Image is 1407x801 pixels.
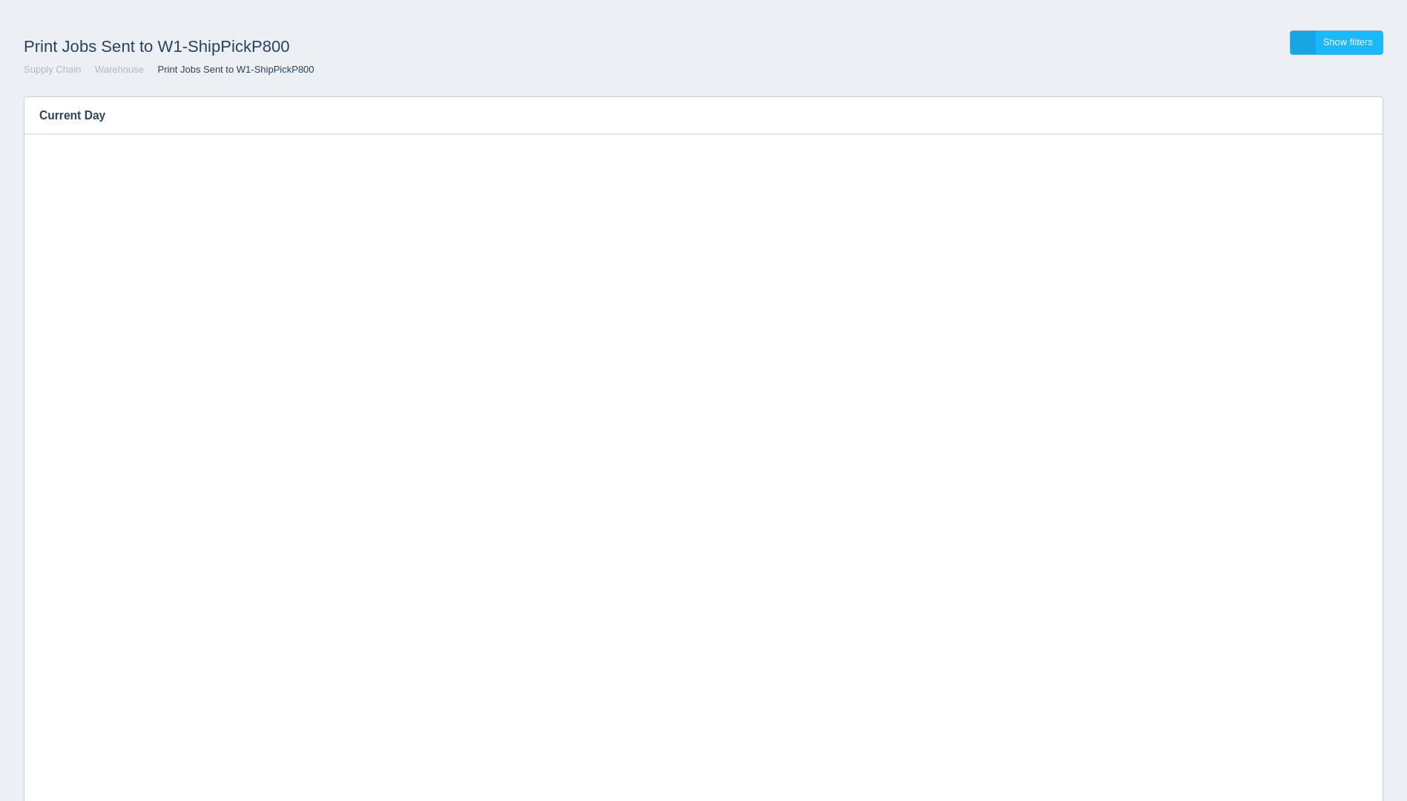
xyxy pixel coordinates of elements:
li: Print Jobs Sent to W1-ShipPickP800 [147,63,314,77]
a: Show filters [1290,30,1383,55]
span: Show filters [1323,36,1373,47]
h1: Print Jobs Sent to W1-ShipPickP800 [24,30,704,63]
a: Supply Chain [24,64,81,75]
a: Warehouse [95,64,144,75]
h3: Current Day [24,97,1337,134]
